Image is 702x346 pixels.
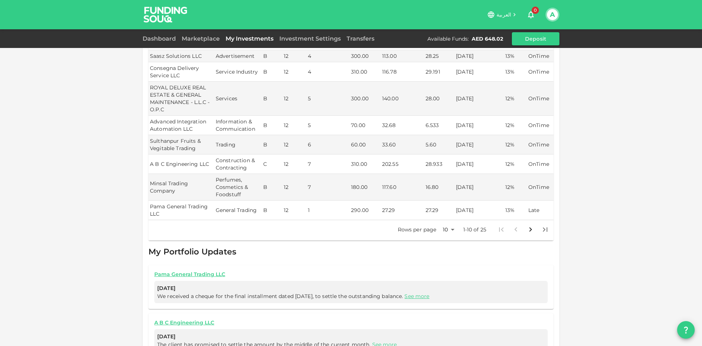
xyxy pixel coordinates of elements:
[532,7,539,14] span: 0
[148,247,236,257] span: My Portfolio Updates
[504,50,527,62] td: 13%
[424,116,454,135] td: 6.533
[424,155,454,174] td: 28.933
[404,293,429,300] a: See more
[454,62,504,82] td: [DATE]
[398,226,437,233] p: Rows per page
[424,82,454,116] td: 28.00
[424,201,454,220] td: 27.29
[527,155,554,174] td: OnTime
[454,174,504,201] td: [DATE]
[262,50,282,62] td: B
[282,62,306,82] td: 12
[306,155,350,174] td: 7
[154,271,548,278] a: Pama General Trading LLC
[463,226,487,233] p: 1-10 of 25
[523,222,538,237] button: Go to next page
[282,116,306,135] td: 12
[350,174,381,201] td: 180.00
[527,201,554,220] td: Late
[214,62,262,82] td: Service Industry
[512,32,559,45] button: Deposit
[350,62,381,82] td: 310.00
[148,50,214,62] td: Saasz Solutions LLC
[527,82,554,116] td: OnTime
[350,50,381,62] td: 300.00
[214,82,262,116] td: Services
[527,62,554,82] td: OnTime
[223,35,276,42] a: My Investments
[148,201,214,220] td: Pama General Trading LLC
[381,155,424,174] td: 202.55
[306,62,350,82] td: 4
[454,135,504,155] td: [DATE]
[527,135,554,155] td: OnTime
[157,293,431,300] span: We received a cheque for the final installment dated [DATE], to settle the outstanding balance.
[504,201,527,220] td: 13%
[262,174,282,201] td: B
[214,174,262,201] td: Perfumes, Cosmetics & Foodstuff
[282,135,306,155] td: 12
[154,319,548,326] a: A B C Engineering LLC
[350,82,381,116] td: 300.00
[527,116,554,135] td: OnTime
[677,321,695,339] button: question
[381,50,424,62] td: 113.00
[381,62,424,82] td: 116.78
[547,9,558,20] button: A
[306,135,350,155] td: 6
[262,82,282,116] td: B
[381,82,424,116] td: 140.00
[504,174,527,201] td: 12%
[472,35,503,42] div: AED 648.02
[306,201,350,220] td: 1
[504,62,527,82] td: 13%
[538,222,552,237] button: Go to last page
[262,155,282,174] td: C
[282,201,306,220] td: 12
[381,135,424,155] td: 33.60
[148,116,214,135] td: Advanced Integration Automation LLC
[157,332,545,341] span: [DATE]
[381,116,424,135] td: 32.68
[157,284,545,293] span: [DATE]
[350,155,381,174] td: 310.00
[214,201,262,220] td: General Trading
[282,174,306,201] td: 12
[527,50,554,62] td: OnTime
[148,174,214,201] td: Minsal Trading Company
[262,135,282,155] td: B
[350,135,381,155] td: 60.00
[424,174,454,201] td: 16.80
[148,155,214,174] td: A B C Engineering LLC
[306,50,350,62] td: 4
[427,35,469,42] div: Available Funds :
[504,82,527,116] td: 12%
[214,116,262,135] td: Information & Commuication
[439,224,457,235] div: 10
[306,174,350,201] td: 7
[282,82,306,116] td: 12
[424,62,454,82] td: 29.191
[504,116,527,135] td: 12%
[282,155,306,174] td: 12
[424,135,454,155] td: 5.60
[148,62,214,82] td: Consegna Delivery Service LLC
[179,35,223,42] a: Marketplace
[143,35,179,42] a: Dashboard
[262,201,282,220] td: B
[527,174,554,201] td: OnTime
[148,82,214,116] td: ROYAL DELUXE REAL ESTATE & GENERAL MAINTENANCE - L.L.C - O.P.C
[424,50,454,62] td: 28.25
[262,116,282,135] td: B
[454,201,504,220] td: [DATE]
[504,155,527,174] td: 12%
[454,116,504,135] td: [DATE]
[504,135,527,155] td: 12%
[262,62,282,82] td: B
[454,155,504,174] td: [DATE]
[214,135,262,155] td: Trading
[214,155,262,174] td: Construction & Contracting
[344,35,377,42] a: Transfers
[306,116,350,135] td: 5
